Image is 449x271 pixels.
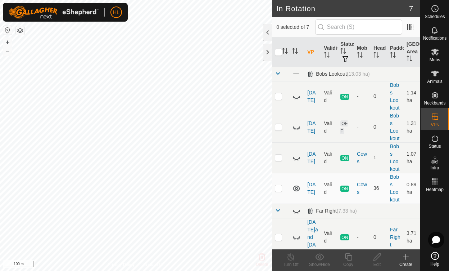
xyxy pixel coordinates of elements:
p-sorticon: Activate to sort [292,49,298,55]
td: 1.07 ha [404,142,420,173]
div: Show/Hide [305,261,334,268]
button: Map Layers [16,26,24,35]
span: (7.33 ha) [337,208,357,214]
td: 1.31 ha [404,112,420,142]
div: Copy [334,261,363,268]
a: [DATE] [307,120,316,134]
th: Paddock [387,37,404,67]
span: Status [428,144,441,148]
th: [GEOGRAPHIC_DATA] Area [404,37,420,67]
div: Cows [357,150,368,165]
th: Head [371,37,387,67]
p-sorticon: Activate to sort [407,57,412,62]
p-sorticon: Activate to sort [324,53,330,59]
td: Valid [321,218,337,256]
button: – [3,47,12,56]
a: [DATE] [307,151,316,164]
a: Far Right [390,227,400,248]
input: Search (S) [315,19,402,35]
div: Far Right [307,208,357,214]
span: Animals [427,79,443,84]
span: Infra [430,166,439,170]
td: Valid [321,173,337,204]
a: Bobs Lookout [390,113,399,141]
span: ON [340,234,349,240]
a: Bobs Lookout [390,143,399,172]
span: Notifications [423,36,446,40]
td: Valid [321,81,337,112]
div: Edit [363,261,391,268]
p-sorticon: Activate to sort [282,49,288,55]
a: Privacy Policy [108,262,135,268]
td: 0 [371,112,387,142]
th: VP [304,37,321,67]
span: 7 [409,3,413,14]
a: Bobs Lookout [390,82,399,111]
h2: In Rotation [276,4,409,13]
span: 0 selected of 7 [276,23,315,31]
span: ON [340,186,349,192]
span: Neckbands [424,101,445,105]
span: OFF [340,120,348,134]
span: Heatmap [426,187,444,192]
p-sorticon: Activate to sort [373,53,379,59]
p-sorticon: Activate to sort [340,49,346,55]
div: - [357,123,368,131]
a: [DATE] [307,90,316,103]
td: 1.14 ha [404,81,420,112]
div: Turn Off [276,261,305,268]
td: 3.71 ha [404,218,420,256]
span: (13.03 ha) [347,71,370,77]
span: ON [340,155,349,161]
p-sorticon: Activate to sort [390,53,396,59]
td: 1 [371,142,387,173]
a: [DATE]and [DATE] [307,219,318,255]
a: [DATE] [307,182,316,195]
div: Create [391,261,420,268]
th: Validity [321,37,337,67]
td: Valid [321,112,337,142]
th: Mob [354,37,371,67]
button: Reset Map [3,26,12,35]
a: Bobs Lookout [390,174,399,203]
div: - [357,234,368,241]
td: 36 [371,173,387,204]
td: Valid [321,142,337,173]
td: 0.89 ha [404,173,420,204]
button: + [3,38,12,46]
a: Contact Us [143,262,164,268]
td: 0 [371,218,387,256]
td: 0 [371,81,387,112]
span: Schedules [425,14,445,19]
th: Status [337,37,354,67]
div: - [357,93,368,100]
span: Help [430,262,439,266]
span: VPs [431,123,439,127]
span: Mobs [430,58,440,62]
p-sorticon: Activate to sort [357,53,363,59]
a: Help [421,249,449,269]
span: ON [340,94,349,100]
div: Bobs Lookout [307,71,369,77]
div: Cows [357,181,368,196]
img: Gallagher Logo [9,6,99,19]
span: HL [113,9,119,16]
